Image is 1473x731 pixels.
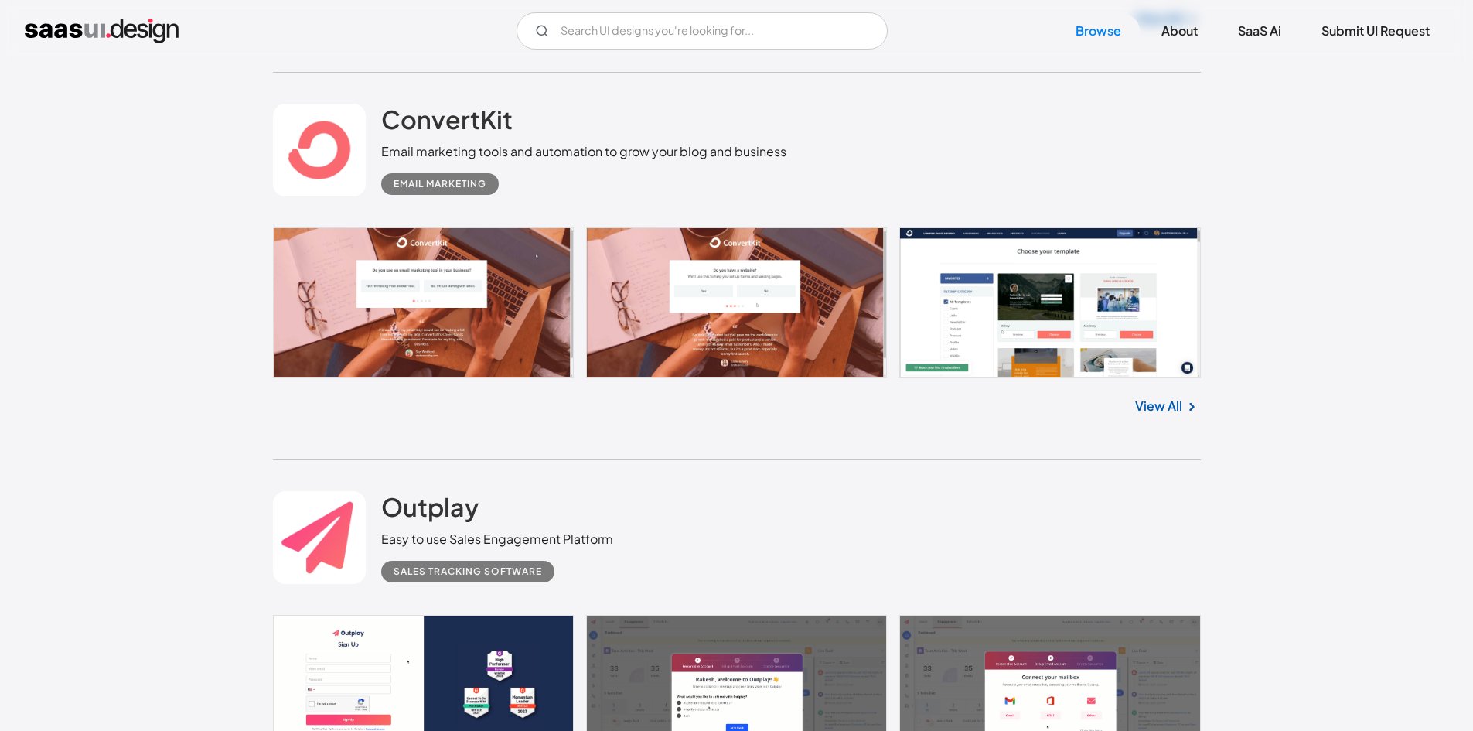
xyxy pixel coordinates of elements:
a: home [25,19,179,43]
a: SaaS Ai [1219,14,1300,48]
div: Sales Tracking Software [394,562,542,581]
a: Submit UI Request [1303,14,1448,48]
a: View All [1135,397,1182,415]
h2: Outplay [381,491,479,522]
input: Search UI designs you're looking for... [517,12,888,50]
a: Browse [1057,14,1140,48]
div: Email marketing tools and automation to grow your blog and business [381,142,786,161]
a: About [1143,14,1216,48]
a: Outplay [381,491,479,530]
div: Easy to use Sales Engagement Platform [381,530,613,548]
h2: ConvertKit [381,104,513,135]
div: Email Marketing [394,175,486,193]
form: Email Form [517,12,888,50]
a: ConvertKit [381,104,513,142]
